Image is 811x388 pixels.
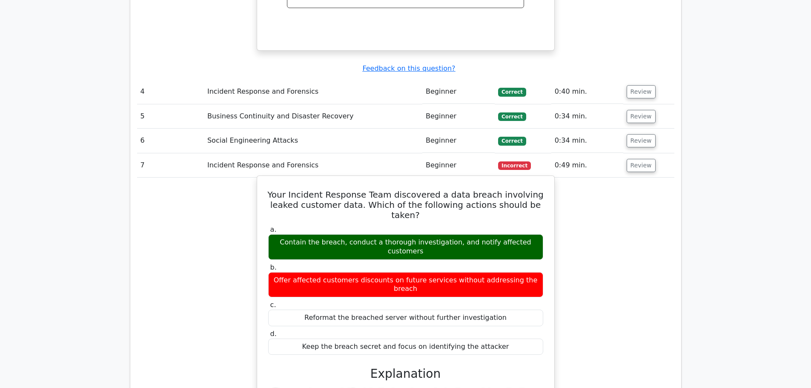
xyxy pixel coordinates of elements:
div: Offer affected customers discounts on future services without addressing the breach [268,272,543,298]
td: 0:49 min. [551,153,623,178]
div: Contain the breach, conduct a thorough investigation, and notify affected customers [268,234,543,260]
button: Review [627,85,656,98]
h5: Your Incident Response Team discovered a data breach involving leaked customer data. Which of the... [267,190,544,220]
button: Review [627,159,656,172]
span: Correct [498,137,526,145]
td: Beginner [422,153,495,178]
td: 6 [137,129,204,153]
span: d. [270,330,277,338]
td: Business Continuity and Disaster Recovery [204,104,422,129]
td: Incident Response and Forensics [204,80,422,104]
td: 0:34 min. [551,104,623,129]
td: 0:40 min. [551,80,623,104]
div: Keep the breach secret and focus on identifying the attacker [268,339,543,355]
span: a. [270,225,277,233]
span: Correct [498,88,526,96]
td: Incident Response and Forensics [204,153,422,178]
td: Beginner [422,80,495,104]
span: c. [270,301,276,309]
td: Beginner [422,129,495,153]
td: 4 [137,80,204,104]
div: Reformat the breached server without further investigation [268,310,543,326]
td: Social Engineering Attacks [204,129,422,153]
h3: Explanation [273,367,538,381]
span: b. [270,263,277,271]
td: 7 [137,153,204,178]
td: 0:34 min. [551,129,623,153]
td: Beginner [422,104,495,129]
td: 5 [137,104,204,129]
button: Review [627,134,656,147]
button: Review [627,110,656,123]
span: Incorrect [498,161,531,170]
span: Correct [498,112,526,121]
a: Feedback on this question? [362,64,455,72]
